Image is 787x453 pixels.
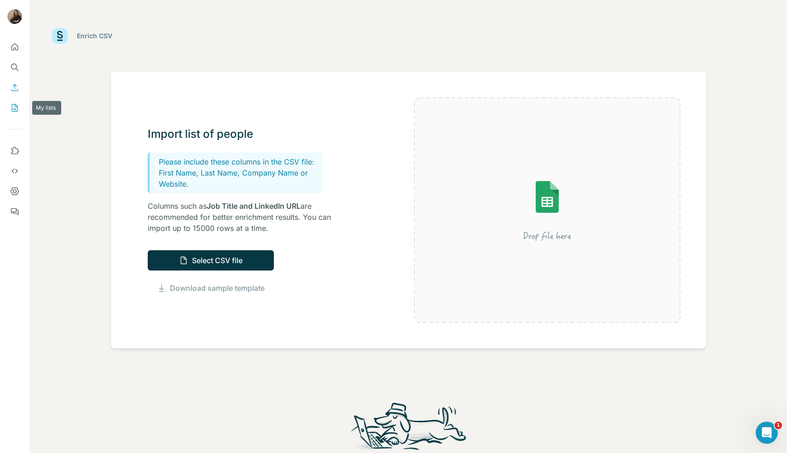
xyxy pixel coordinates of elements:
[7,9,22,24] img: Avatar
[756,422,778,444] iframe: Intercom live chat
[170,282,265,294] a: Download sample template
[77,31,112,41] div: Enrich CSV
[7,100,22,116] button: My lists
[7,39,22,55] button: Quick start
[7,203,22,220] button: Feedback
[159,156,319,167] p: Please include these columns in the CSV file:
[7,183,22,200] button: Dashboard
[207,201,301,211] span: Job Title and LinkedIn URL
[148,250,274,271] button: Select CSV file
[7,79,22,96] button: Enrich CSV
[7,163,22,179] button: Use Surfe API
[148,282,274,294] button: Download sample template
[775,422,782,429] span: 1
[159,167,319,189] p: First Name, Last Name, Company Name or Website.
[464,155,630,265] img: Surfe Illustration - Drop file here or select below
[52,28,68,44] img: Surfe Logo
[148,127,332,141] h3: Import list of people
[7,59,22,76] button: Search
[7,142,22,159] button: Use Surfe on LinkedIn
[148,200,332,234] p: Columns such as are recommended for better enrichment results. You can import up to 15000 rows at...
